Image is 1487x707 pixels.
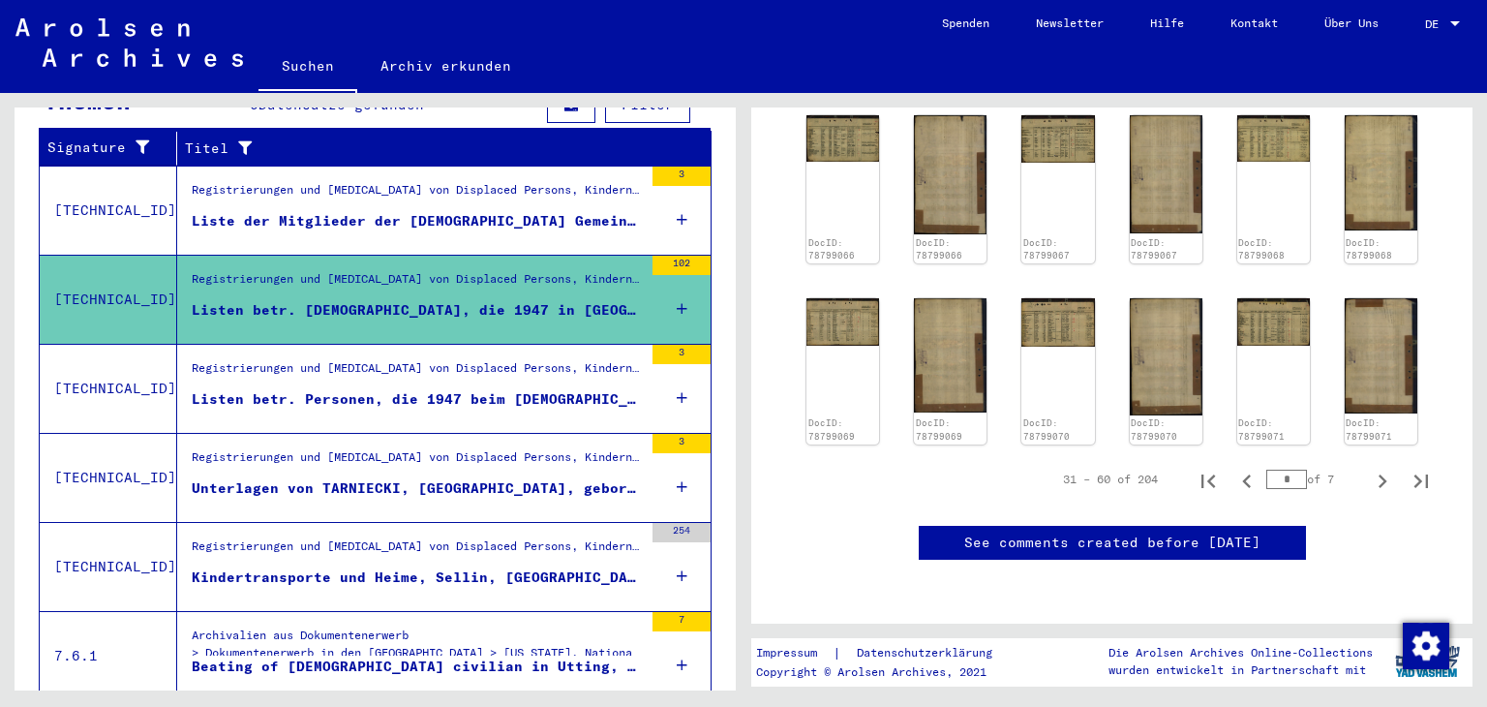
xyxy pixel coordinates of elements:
[1021,298,1094,346] img: 001.jpg
[192,359,643,386] div: Registrierungen und [MEDICAL_DATA] von Displaced Persons, Kindern und Vermissten > Aufenthalts- u...
[1131,417,1177,442] a: DocID: 78799070
[756,643,1016,663] div: |
[40,522,177,611] td: [TECHNICAL_ID]
[806,298,879,345] img: 001.jpg
[192,627,643,671] div: Archivalien aus Dokumentenerwerb > Dokumentenerwerb in den [GEOGRAPHIC_DATA] > [US_STATE], Nation...
[1108,644,1373,661] p: Die Arolsen Archives Online-Collections
[1063,471,1158,488] div: 31 – 60 of 204
[756,663,1016,681] p: Copyright © Arolsen Archives, 2021
[1402,622,1448,668] div: Zustimmung ändern
[1266,470,1363,488] div: of 7
[192,181,643,208] div: Registrierungen und [MEDICAL_DATA] von Displaced Persons, Kindern und Vermissten > Aufenthalts- u...
[47,138,162,158] div: Signature
[1238,417,1285,442] a: DocID: 78799071
[192,657,643,677] div: Beating of [DEMOGRAPHIC_DATA] civilian in Utting, murder of five [DEMOGRAPHIC_DATA] airmen in [GE...
[756,643,833,663] a: Impressum
[258,43,357,93] a: Suchen
[1346,237,1392,261] a: DocID: 78799068
[40,611,177,700] td: 7.6.1
[916,417,962,442] a: DocID: 78799069
[652,523,711,542] div: 254
[40,344,177,433] td: [TECHNICAL_ID]
[1108,661,1373,679] p: wurden entwickelt in Partnerschaft mit
[47,133,181,164] div: Signature
[192,270,643,297] div: Registrierungen und [MEDICAL_DATA] von Displaced Persons, Kindern und Vermissten > Aufenthalts- u...
[1402,460,1441,499] button: Last page
[1345,115,1417,231] img: 002.jpg
[40,433,177,522] td: [TECHNICAL_ID]
[192,211,643,231] div: Liste der Mitglieder der [DEMOGRAPHIC_DATA] Gemeinde in [GEOGRAPHIC_DATA]
[1346,417,1392,442] a: DocID: 78799071
[192,389,643,410] div: Listen betr. Personen, die 1947 beim [DEMOGRAPHIC_DATA] Komitee in Utting/Ammersee gemeldet waren...
[808,417,855,442] a: DocID: 78799069
[914,115,986,234] img: 002.jpg
[1130,298,1202,415] img: 002.jpg
[808,237,855,261] a: DocID: 78799066
[1131,237,1177,261] a: DocID: 78799067
[357,43,534,89] a: Archiv erkunden
[1189,460,1228,499] button: First page
[652,434,711,453] div: 3
[185,133,692,164] div: Titel
[1391,637,1464,686] img: yv_logo.png
[1238,237,1285,261] a: DocID: 78799068
[192,478,643,499] div: Unterlagen von TARNIECKI, [GEOGRAPHIC_DATA], geboren am [DEMOGRAPHIC_DATA], geboren in [GEOGRAPHI...
[1023,237,1070,261] a: DocID: 78799067
[1237,298,1310,345] img: 001.jpg
[185,138,673,159] div: Titel
[1425,17,1446,31] span: DE
[192,448,643,476] div: Registrierungen und [MEDICAL_DATA] von Displaced Persons, Kindern und Vermissten > Unterstützungs...
[15,18,243,67] img: Arolsen_neg.svg
[1363,460,1402,499] button: Next page
[841,643,1016,663] a: Datenschutzerklärung
[192,300,643,321] div: Listen betr. [DEMOGRAPHIC_DATA], die 1947 in [GEOGRAPHIC_DATA], [GEOGRAPHIC_DATA], [GEOGRAPHIC_DA...
[622,96,674,113] span: Filter
[1021,115,1094,163] img: 001.jpg
[1345,298,1417,413] img: 002.jpg
[1023,417,1070,442] a: DocID: 78799070
[1403,623,1449,669] img: Zustimmung ändern
[806,115,879,162] img: 001.jpg
[1130,115,1202,233] img: 002.jpg
[652,612,711,631] div: 7
[914,298,986,413] img: 002.jpg
[1237,115,1310,162] img: 001.jpg
[916,237,962,261] a: DocID: 78799066
[192,568,643,588] div: Kindertransporte und Heime, Sellin, [GEOGRAPHIC_DATA], [GEOGRAPHIC_DATA], [GEOGRAPHIC_DATA], [GEO...
[1228,460,1266,499] button: Previous page
[192,538,643,565] div: Registrierungen und [MEDICAL_DATA] von Displaced Persons, Kindern und Vermissten > Kindersuchdien...
[964,533,1260,553] a: See comments created before [DATE]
